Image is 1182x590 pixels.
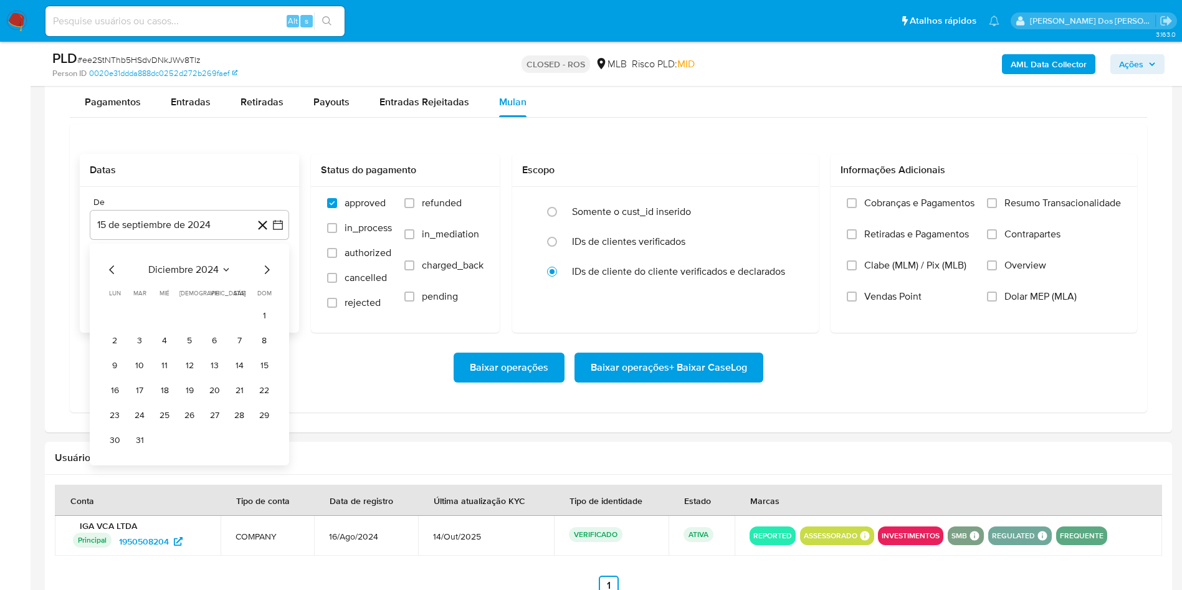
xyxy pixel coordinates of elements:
[314,12,340,30] button: search-icon
[522,55,590,73] p: CLOSED - ROS
[1011,54,1087,74] b: AML Data Collector
[55,452,1162,464] h2: Usuários Associados
[677,57,695,71] span: MID
[77,54,201,66] span: # ee2StNThb5HSdvDNkJWv8Tlz
[52,68,87,79] b: Person ID
[288,15,298,27] span: Alt
[305,15,308,27] span: s
[595,57,627,71] div: MLB
[632,57,695,71] span: Risco PLD:
[52,48,77,68] b: PLD
[45,13,345,29] input: Pesquise usuários ou casos...
[1119,54,1143,74] span: Ações
[989,16,999,26] a: Notificações
[1110,54,1165,74] button: Ações
[1160,14,1173,27] a: Sair
[1156,29,1176,39] span: 3.163.0
[1002,54,1095,74] button: AML Data Collector
[1030,15,1156,27] p: priscilla.barbante@mercadopago.com.br
[910,14,976,27] span: Atalhos rápidos
[89,68,237,79] a: 0020e31ddda888dc0252d272b269faef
